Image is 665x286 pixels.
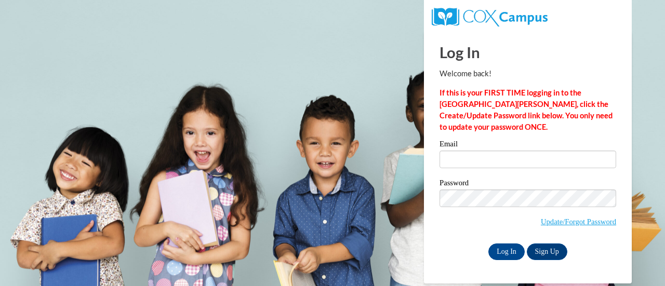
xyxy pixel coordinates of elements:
p: Welcome back! [440,68,616,79]
a: COX Campus [432,12,548,21]
strong: If this is your FIRST TIME logging in to the [GEOGRAPHIC_DATA][PERSON_NAME], click the Create/Upd... [440,88,613,131]
input: Log In [488,243,525,260]
img: COX Campus [432,8,548,26]
h1: Log In [440,42,616,63]
label: Password [440,179,616,189]
label: Email [440,140,616,151]
a: Sign Up [527,243,567,260]
a: Update/Forgot Password [541,217,616,226]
